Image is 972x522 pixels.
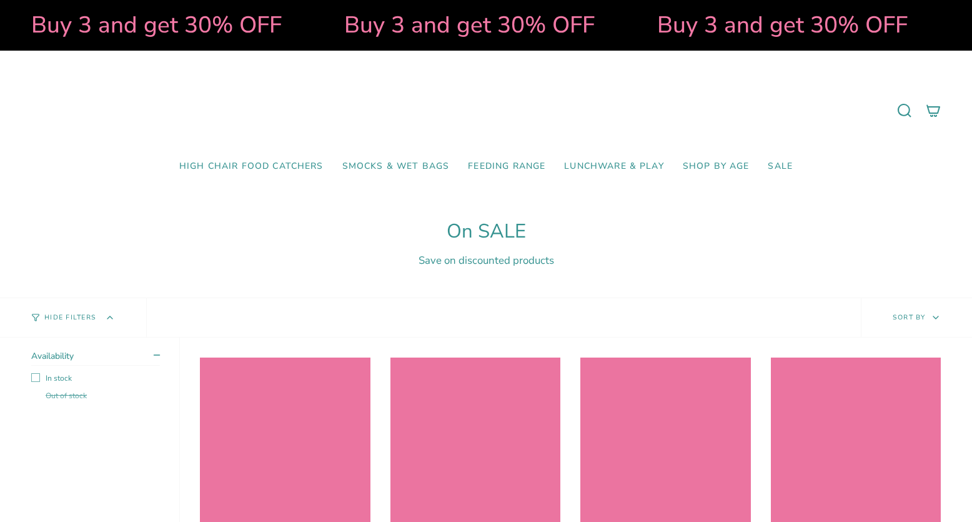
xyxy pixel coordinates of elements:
label: In stock [31,373,160,383]
summary: Availability [31,350,160,366]
a: Mumma’s Little Helpers [379,69,594,152]
span: SALE [768,161,793,172]
strong: Buy 3 and get 30% OFF [656,9,906,41]
a: High Chair Food Catchers [170,152,333,181]
a: Lunchware & Play [555,152,673,181]
span: Lunchware & Play [564,161,663,172]
span: Sort by [893,313,926,322]
span: Shop by Age [683,161,750,172]
span: High Chair Food Catchers [179,161,324,172]
a: SALE [758,152,802,181]
a: Shop by Age [673,152,759,181]
div: Save on discounted products [31,253,941,268]
h1: On SALE [31,220,941,243]
span: Availability [31,350,74,362]
strong: Buy 3 and get 30% OFF [30,9,280,41]
strong: Buy 3 and get 30% OFF [343,9,593,41]
span: Hide Filters [44,314,96,321]
button: Sort by [861,298,972,337]
a: Smocks & Wet Bags [333,152,459,181]
span: Feeding Range [468,161,545,172]
a: Feeding Range [459,152,555,181]
span: Smocks & Wet Bags [342,161,450,172]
